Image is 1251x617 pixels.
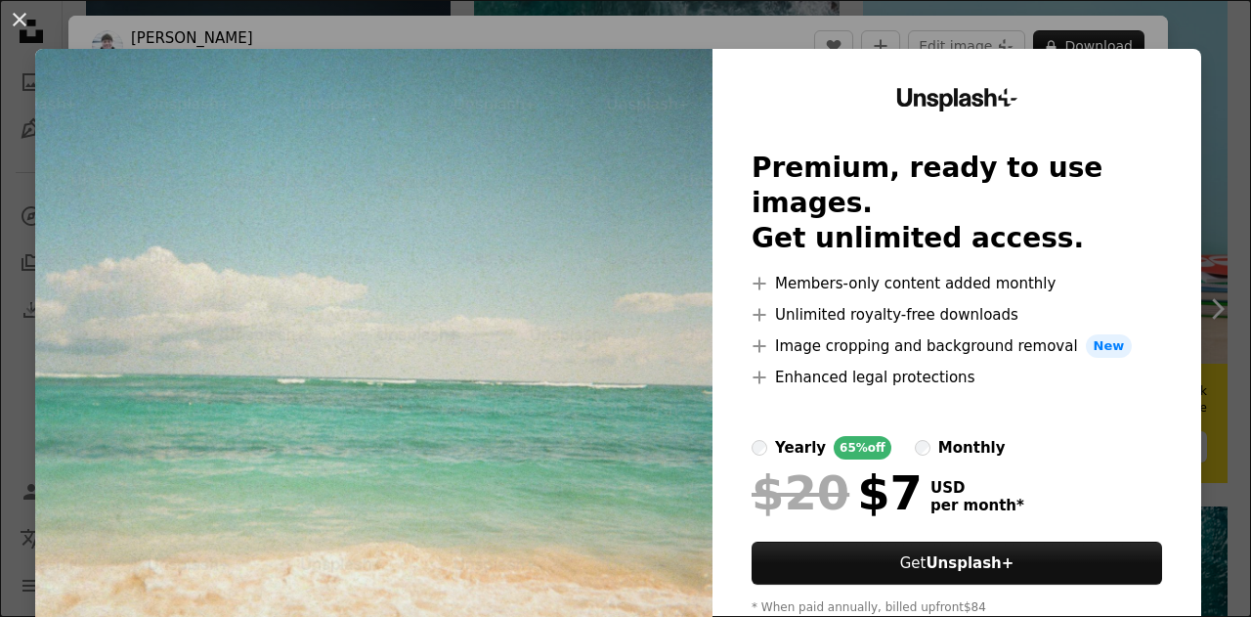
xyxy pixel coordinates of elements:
[775,436,826,460] div: yearly
[752,542,1162,585] button: GetUnsplash+
[930,497,1024,514] span: per month *
[752,151,1162,256] h2: Premium, ready to use images. Get unlimited access.
[752,366,1162,389] li: Enhanced legal protections
[938,436,1006,460] div: monthly
[915,440,930,456] input: monthly
[752,467,849,518] span: $20
[752,440,767,456] input: yearly65%off
[752,334,1162,358] li: Image cropping and background removal
[1086,334,1133,358] span: New
[926,554,1014,572] strong: Unsplash+
[752,467,923,518] div: $7
[930,479,1024,497] span: USD
[834,436,891,460] div: 65% off
[752,272,1162,295] li: Members-only content added monthly
[752,303,1162,327] li: Unlimited royalty-free downloads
